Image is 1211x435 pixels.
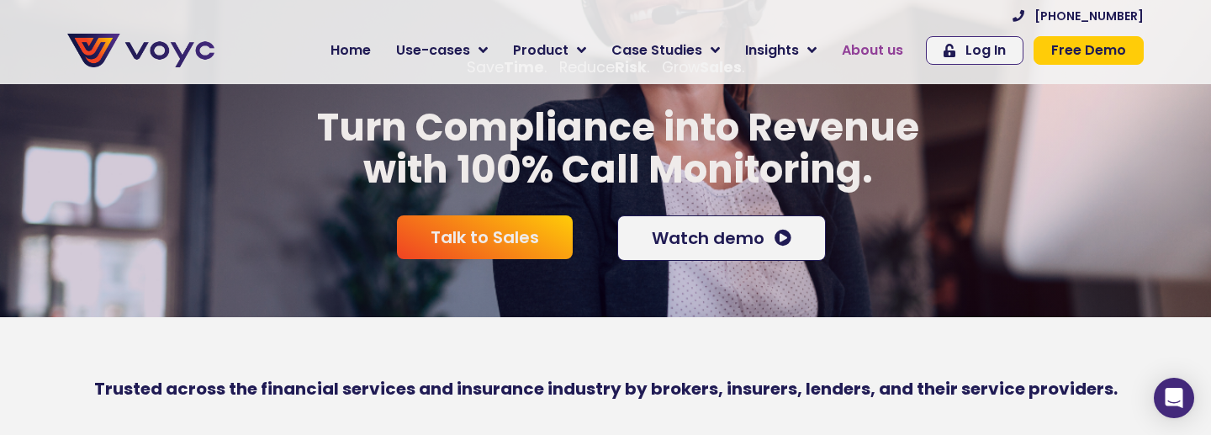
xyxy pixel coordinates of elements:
a: Insights [732,34,829,67]
span: Use-cases [396,40,470,61]
span: Log In [965,44,1006,57]
a: Talk to Sales [397,215,573,259]
a: Home [318,34,383,67]
a: [PHONE_NUMBER] [1013,10,1144,22]
span: Watch demo [652,230,764,247]
span: Free Demo [1051,44,1126,57]
div: Open Intercom Messenger [1154,378,1194,418]
a: Case Studies [599,34,732,67]
a: Log In [926,36,1023,65]
span: About us [842,40,903,61]
a: Watch demo [617,215,826,261]
img: voyc-full-logo [67,34,214,67]
span: Insights [745,40,799,61]
span: [PHONE_NUMBER] [1034,10,1144,22]
a: Use-cases [383,34,500,67]
span: Home [331,40,371,61]
span: Talk to Sales [431,229,539,246]
a: Free Demo [1034,36,1144,65]
span: Case Studies [611,40,702,61]
b: Trusted across the financial services and insurance industry by brokers, insurers, lenders, and t... [94,377,1118,401]
a: About us [829,34,916,67]
a: Product [500,34,599,67]
span: Product [513,40,568,61]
